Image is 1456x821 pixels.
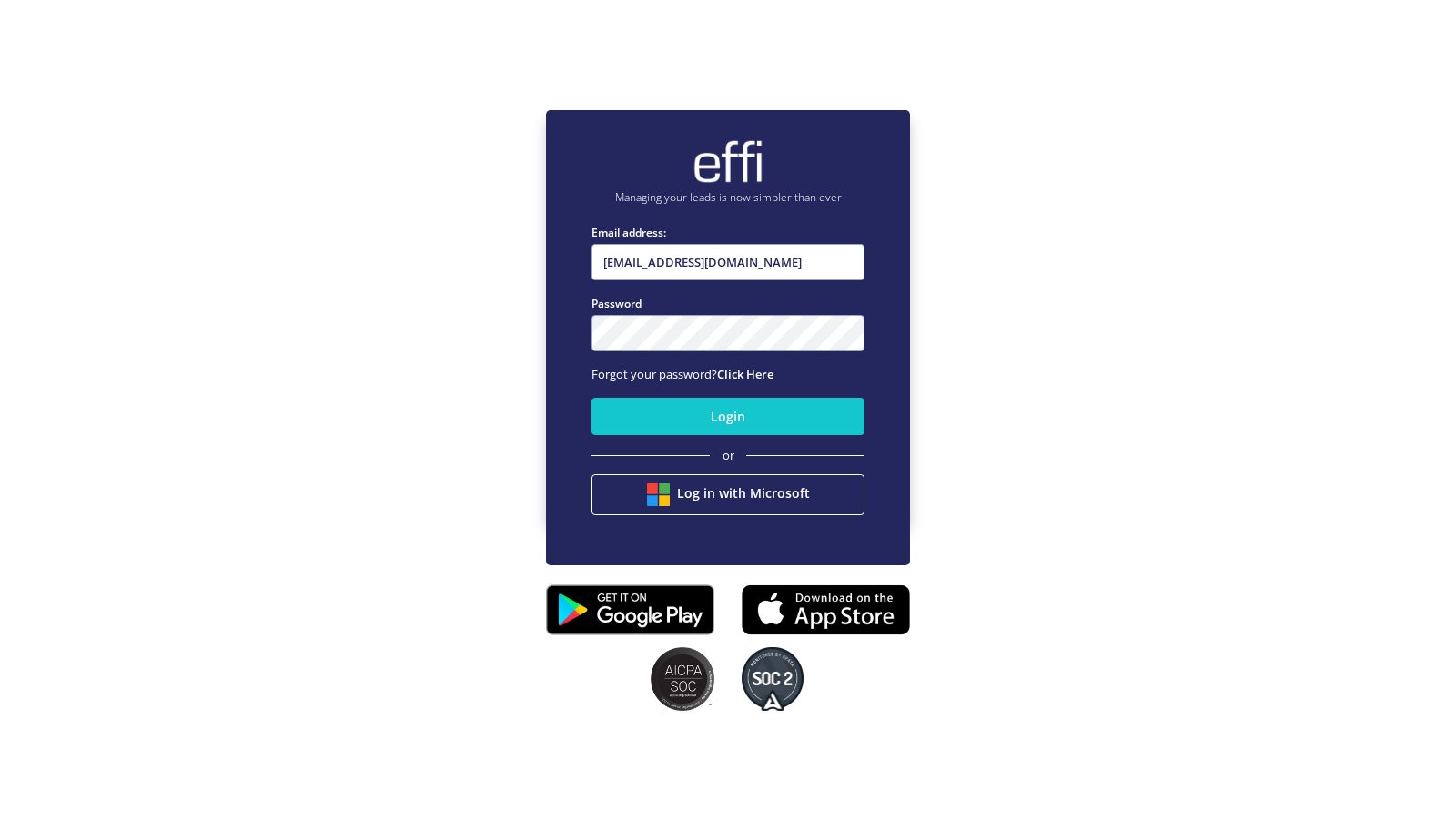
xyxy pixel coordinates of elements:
[742,579,910,641] img: appstore.8725fd3.png
[647,483,670,506] img: btn google
[591,398,864,435] button: Login
[742,647,804,711] img: SOC2 badges
[591,189,864,206] p: Managing your leads is now simpler than ever
[651,647,714,711] img: SOC2 badges
[591,224,864,241] label: Email address:
[546,573,714,647] img: playstore.0fabf2e.png
[692,139,764,185] img: brand-logo.ec75409.png
[591,474,864,515] button: Log in with Microsoft
[591,244,864,280] input: Enter email
[591,295,864,312] label: Password
[723,447,734,465] span: or
[591,366,773,382] span: Forgot your password?
[717,366,773,382] a: Click Here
